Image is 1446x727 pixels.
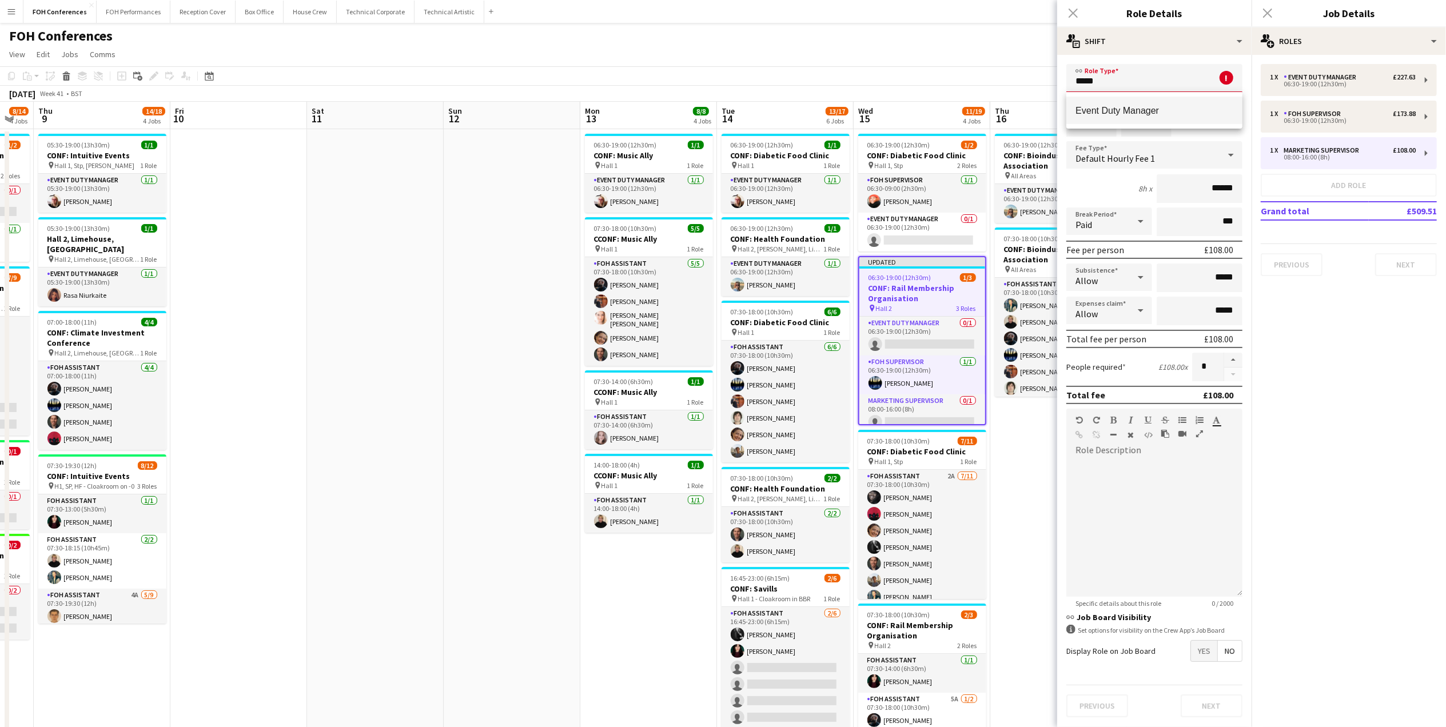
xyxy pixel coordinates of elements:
span: 2 Roles [958,161,977,170]
h3: CONF: Rail Membership Organisation [859,283,985,303]
span: 3 Roles [957,304,976,313]
span: 06:30-19:00 (12h30m) [731,224,794,233]
button: FOH Conferences [23,1,97,23]
span: Tue [722,106,735,116]
app-card-role: Event Duty Manager0/106:30-19:00 (12h30m) [858,213,986,251]
span: 1 Role [824,594,840,603]
span: Hall 1 [601,481,618,490]
app-card-role: FOH Assistant6/607:30-18:00 (10h30m)[PERSON_NAME][PERSON_NAME][PERSON_NAME][PERSON_NAME][PERSON_N... [722,341,850,462]
div: Updated [859,257,985,266]
app-card-role: Event Duty Manager0/106:30-19:00 (12h30m) [859,317,985,355]
button: Technical Artistic [415,1,484,23]
h3: CONF: Intuitive Events [38,471,166,481]
button: Ordered List [1196,416,1204,425]
app-card-role: Event Duty Manager1/105:30-19:00 (13h30m)Rasa Niurkaite [38,267,166,306]
span: Hall 1, Stp [875,457,903,466]
button: Clear Formatting [1127,430,1135,440]
span: Thu [38,106,53,116]
span: 6/6 [824,307,840,316]
span: 07:30-18:00 (10h30m) [731,307,794,316]
span: Comms [90,49,115,59]
span: 14 [720,112,735,125]
div: 07:00-18:00 (11h)4/4CONF: Climate Investment Conference Hall 2, Limehouse, [GEOGRAPHIC_DATA]1 Rol... [38,311,166,450]
span: 8/8 [693,107,709,115]
span: Hall 1 [738,161,755,170]
button: Box Office [236,1,284,23]
span: 1/3 [960,273,976,282]
span: 1/2 [961,141,977,149]
span: 06:30-19:00 (12h30m) [1004,141,1067,149]
button: House Crew [284,1,337,23]
app-job-card: Updated06:30-19:00 (12h30m)1/3CONF: Rail Membership Organisation Hall 23 RolesEvent Duty Manager0... [858,256,986,425]
button: Undo [1075,416,1083,425]
h3: CCONF: Music Ally [585,387,713,397]
span: All Areas [1011,171,1037,180]
h3: CONF: Bioindustry Association [995,150,1123,171]
button: Unordered List [1178,416,1186,425]
button: FOH Performances [97,1,170,23]
span: Mon [585,106,600,116]
span: Event Duty Manager [1075,105,1233,116]
div: 8h x [1138,183,1152,194]
app-card-role: Event Duty Manager1/106:30-19:00 (12h30m)[PERSON_NAME] [995,184,1123,223]
h3: CONF: Music Ally [585,150,713,161]
span: All Areas [1011,265,1037,274]
app-card-role: FOH Assistant10/1107:30-18:00 (10h30m)[PERSON_NAME][PERSON_NAME][PERSON_NAME][PERSON_NAME][PERSON... [995,278,1123,482]
div: 07:30-18:00 (10h30m)5/5CCONF: Music Ally Hall 11 RoleFOH Assistant5/507:30-18:00 (10h30m)[PERSON_... [585,217,713,366]
span: 8/12 [138,461,157,470]
div: 06:30-19:00 (12h30m) [1270,118,1416,123]
td: Grand total [1261,202,1369,220]
span: Sat [312,106,324,116]
span: Default Hourly Fee 1 [1075,153,1155,164]
span: 1/1 [688,461,704,469]
span: 0/1 [5,447,21,456]
h3: CONF: Bioindustry Association [995,244,1123,265]
span: 1 Role [141,255,157,263]
span: Hall 1 [601,398,618,406]
span: 07:30-19:30 (12h) [47,461,97,470]
div: 07:30-14:00 (6h30m)1/1CCONF: Music Ally Hall 11 RoleFOH Assistant1/107:30-14:00 (6h30m)[PERSON_NAME] [585,370,713,449]
h3: CCONF: Music Ally [585,234,713,244]
div: 6 Jobs [826,117,848,125]
app-job-card: 06:30-19:00 (12h30m)1/1CONF: Music Ally Hall 11 RoleEvent Duty Manager1/106:30-19:00 (12h30m)[PER... [585,134,713,213]
h3: CONF: Diabetic Food Clinic [858,446,986,457]
div: 07:30-19:30 (12h)8/12CONF: Intuitive Events H1, SP, HF - Cloakroom on -03 RolesFOH Assistant1/107... [38,454,166,624]
app-card-role: FOH Assistant1/107:30-13:00 (5h30m)[PERSON_NAME] [38,494,166,533]
span: Hall 1 [601,245,618,253]
span: 07:30-18:00 (10h30m) [867,437,930,445]
span: 06:30-19:00 (12h30m) [867,141,930,149]
div: £108.00 x [1158,362,1188,372]
span: 3 Roles [138,482,157,490]
div: 4 Jobs [963,117,985,125]
span: 7/9 [5,273,21,282]
div: 07:30-18:00 (10h30m)6/6CONF: Diabetic Food Clinic Hall 11 RoleFOH Assistant6/607:30-18:00 (10h30m... [722,301,850,462]
span: Allow [1075,275,1098,286]
button: Redo [1093,416,1101,425]
app-card-role: FOH Assistant4/407:00-18:00 (11h)[PERSON_NAME][PERSON_NAME][PERSON_NAME][PERSON_NAME] [38,361,166,450]
div: Fee per person [1066,244,1124,255]
app-job-card: 07:30-18:00 (10h30m)2/2CONF: Health Foundation Hall 2, [PERSON_NAME], Limehouse1 RoleFOH Assistan... [722,467,850,562]
span: Hall 2, [PERSON_NAME], Limehouse [738,494,824,503]
span: 1 Role [961,457,977,466]
h3: Job Board Visibility [1066,612,1242,622]
div: 06:30-19:00 (12h30m)1/1CONF: Health Foundation Hall 2, [PERSON_NAME], Limehouse1 RoleEvent Duty M... [722,217,850,296]
span: Yes [1191,641,1217,661]
span: Specific details about this role [1066,599,1170,608]
div: 08:00-16:00 (8h) [1270,154,1416,160]
button: Reception Cover [170,1,236,23]
span: Jobs [61,49,78,59]
span: 07:00-18:00 (11h) [47,318,97,326]
div: 06:30-19:00 (12h30m)1/1CONF: Bioindustry Association All Areas1 RoleEvent Duty Manager1/106:30-19... [995,134,1123,223]
span: 1 Role [824,161,840,170]
a: Edit [32,47,54,62]
app-card-role: FOH Assistant2/207:30-18:00 (10h30m)[PERSON_NAME][PERSON_NAME] [722,507,850,562]
div: 4 Jobs [143,117,165,125]
app-job-card: 06:30-19:00 (12h30m)1/1CONF: Diabetic Food Clinic Hall 11 RoleEvent Duty Manager1/106:30-19:00 (1... [722,134,850,213]
div: £227.63 [1393,73,1416,81]
div: 06:30-19:00 (12h30m) [1270,81,1416,87]
div: £108.00 [1203,389,1233,401]
h3: CONF: Health Foundation [722,484,850,494]
span: Hall 2, Limehouse, [GEOGRAPHIC_DATA] [55,255,141,263]
span: 13/17 [826,107,849,115]
div: 06:30-19:00 (12h30m)1/2CONF: Diabetic Food Clinic Hall 1, Stp2 RolesFOH Supervisor1/106:30-09:00 ... [858,134,986,251]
